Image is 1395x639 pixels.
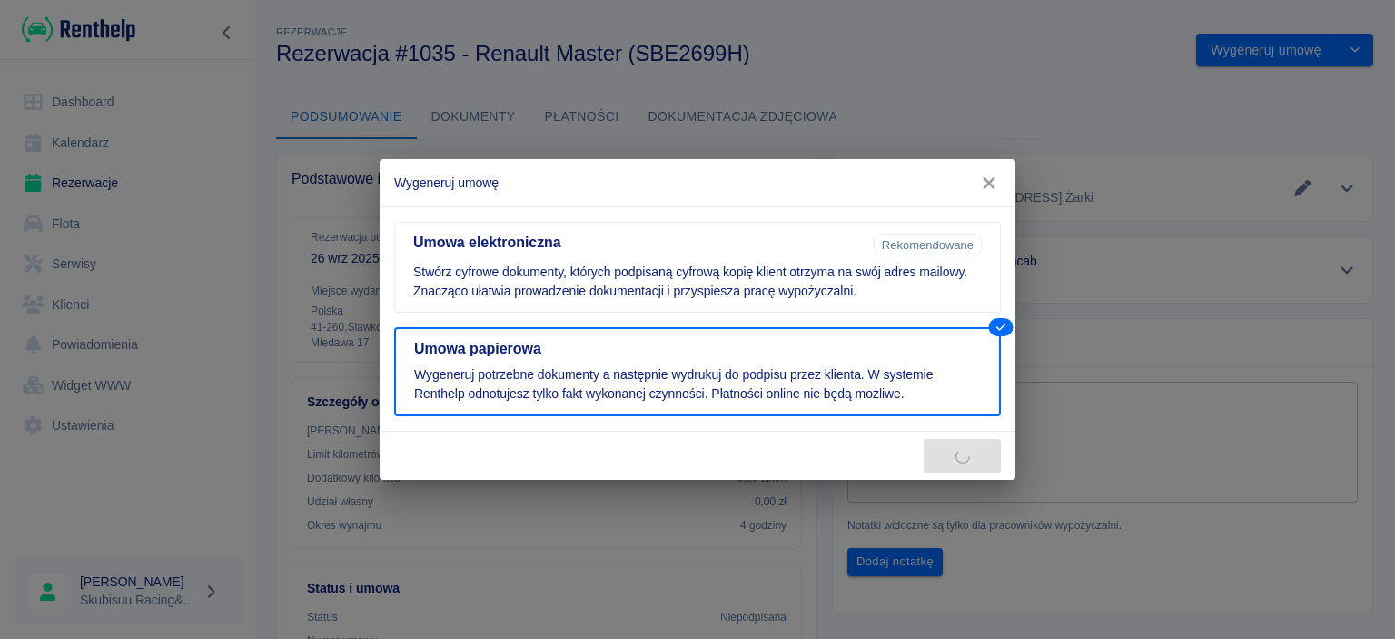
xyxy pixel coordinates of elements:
h2: Wygeneruj umowę [380,159,1015,206]
button: Umowa elektronicznaRekomendowaneStwórz cyfrowe dokumenty, których podpisaną cyfrową kopię klient ... [394,222,1001,313]
span: Rekomendowane [875,238,981,252]
h5: Umowa elektroniczna [413,234,866,252]
button: Umowa papierowaWygeneruj potrzebne dokumenty a następnie wydrukuj do podpisu przez klienta. W sys... [394,327,1001,416]
h5: Umowa papierowa [414,340,981,358]
p: Stwórz cyfrowe dokumenty, których podpisaną cyfrową kopię klient otrzyma na swój adres mailowy. Z... [413,263,982,301]
p: Wygeneruj potrzebne dokumenty a następnie wydrukuj do podpisu przez klienta. W systemie Renthelp ... [414,365,981,404]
